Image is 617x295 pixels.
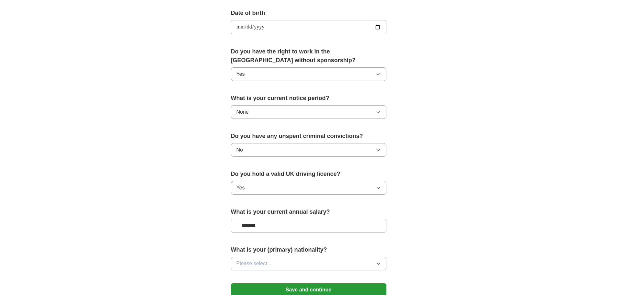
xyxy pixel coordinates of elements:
label: Do you have the right to work in the [GEOGRAPHIC_DATA] without sponsorship? [231,47,386,65]
button: Please select... [231,257,386,270]
button: None [231,105,386,119]
button: Yes [231,67,386,81]
span: No [236,146,243,154]
label: Do you hold a valid UK driving licence? [231,170,386,178]
button: No [231,143,386,157]
span: Yes [236,70,245,78]
span: Yes [236,184,245,192]
label: What is your current notice period? [231,94,386,103]
label: What is your (primary) nationality? [231,245,386,254]
label: Date of birth [231,9,386,17]
button: Yes [231,181,386,195]
label: Do you have any unspent criminal convictions? [231,132,386,141]
span: None [236,108,249,116]
label: What is your current annual salary? [231,208,386,216]
span: Please select... [236,260,272,267]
